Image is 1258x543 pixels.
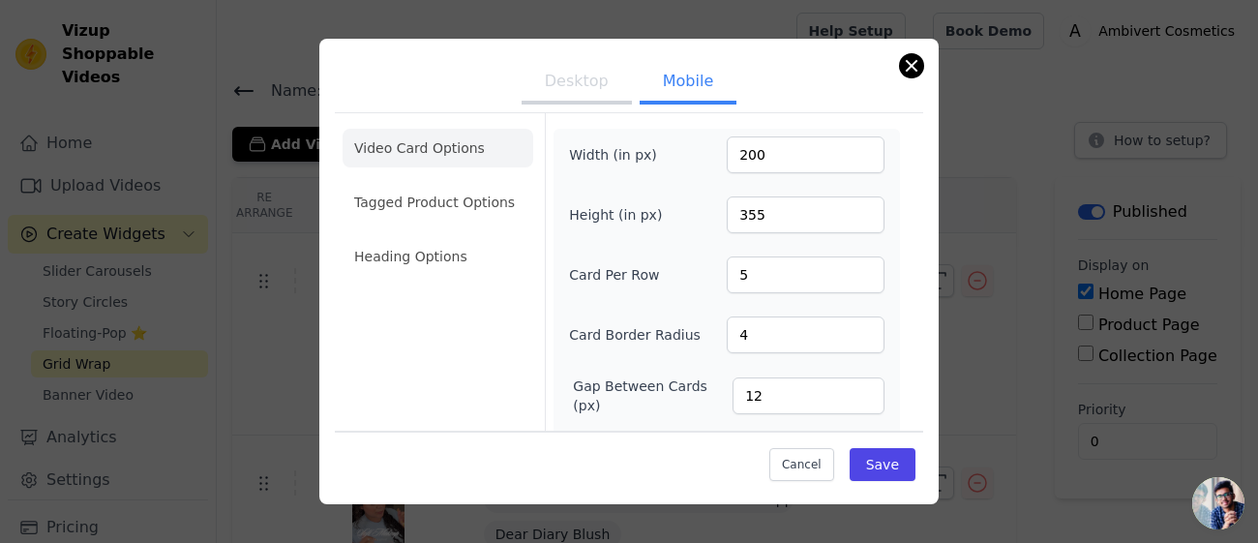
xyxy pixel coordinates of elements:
[900,54,923,77] button: Close modal
[1192,477,1244,529] a: Open chat
[850,448,915,481] button: Save
[522,62,632,105] button: Desktop
[569,325,701,345] label: Card Border Radius
[573,377,733,415] label: Gap Between Cards (px)
[343,237,533,276] li: Heading Options
[569,205,674,225] label: Height (in px)
[769,448,834,481] button: Cancel
[640,62,736,105] button: Mobile
[569,145,674,165] label: Width (in px)
[569,265,674,285] label: Card Per Row
[343,183,533,222] li: Tagged Product Options
[343,129,533,167] li: Video Card Options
